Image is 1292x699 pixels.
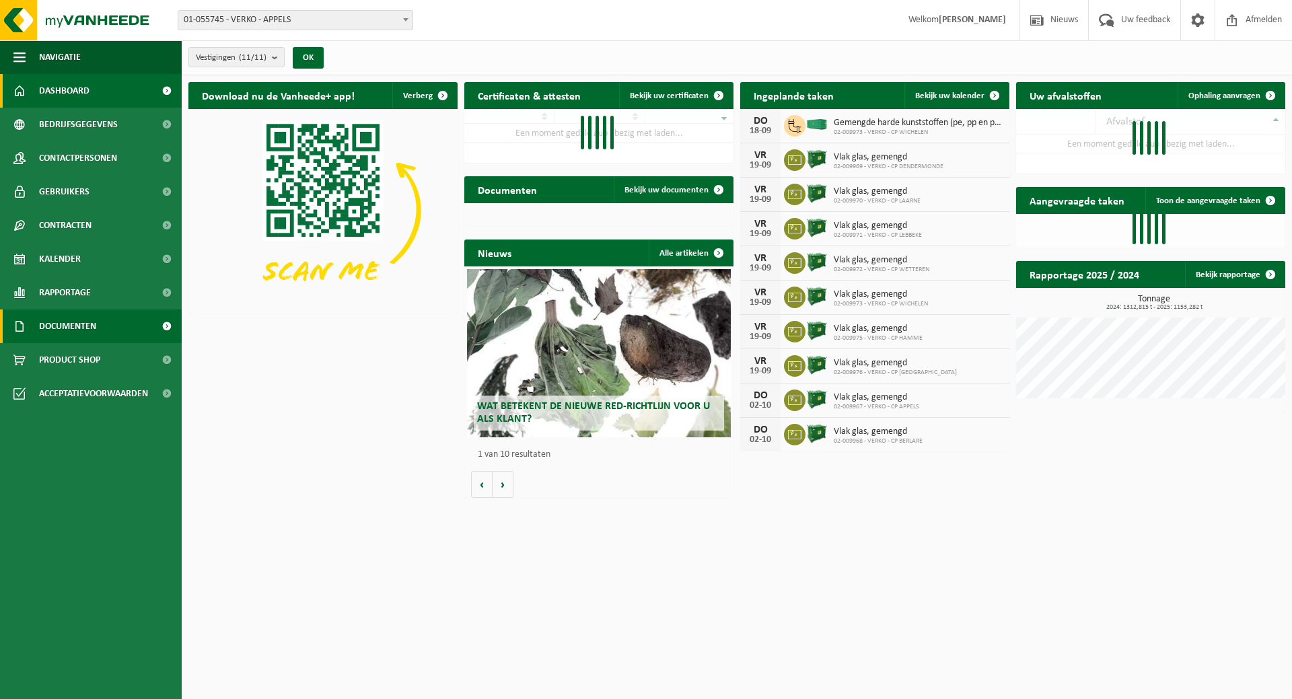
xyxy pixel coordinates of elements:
a: Ophaling aanvragen [1178,82,1284,109]
a: Bekijk uw certificaten [619,82,732,109]
span: 02-009969 - VERKO - CP DENDERMONDE [834,163,943,171]
span: Kalender [39,242,81,276]
div: DO [747,425,774,435]
span: 02-009971 - VERKO - CP LEBBEKE [834,231,922,240]
span: Gemengde harde kunststoffen (pe, pp en pvc), recycleerbaar (industrieel) [834,118,1003,128]
span: Toon de aangevraagde taken [1156,196,1260,205]
img: CR-BO-1C-1900-MET-01 [805,147,828,170]
h2: Uw afvalstoffen [1016,82,1115,108]
a: Toon de aangevraagde taken [1145,187,1284,214]
span: Product Shop [39,343,100,377]
div: VR [747,356,774,367]
span: Ophaling aanvragen [1188,91,1260,100]
a: Bekijk rapportage [1185,261,1284,288]
span: 2024: 1312,815 t - 2025: 1153,282 t [1023,304,1285,311]
span: Vlak glas, gemengd [834,427,923,437]
span: Vlak glas, gemengd [834,358,957,369]
p: 1 van 10 resultaten [478,450,727,459]
img: CR-BO-1C-1900-MET-01 [805,182,828,205]
div: 18-09 [747,126,774,136]
span: Gebruikers [39,175,89,209]
div: 19-09 [747,264,774,273]
h2: Documenten [464,176,550,203]
a: Bekijk uw documenten [614,176,732,203]
a: Bekijk uw kalender [904,82,1008,109]
span: 02-009970 - VERKO - CP LAARNE [834,197,921,205]
span: Dashboard [39,74,89,108]
div: 02-10 [747,401,774,410]
span: Vlak glas, gemengd [834,324,923,334]
h2: Nieuws [464,240,525,266]
button: Verberg [392,82,456,109]
img: CR-BO-1C-1900-MET-01 [805,216,828,239]
div: 02-10 [747,435,774,445]
span: 02-009973 - VERKO - CP WICHELEN [834,300,928,308]
div: 19-09 [747,229,774,239]
button: OK [293,47,324,69]
a: Alle artikelen [649,240,732,266]
span: Vlak glas, gemengd [834,289,928,300]
img: CR-BO-1C-1900-MET-01 [805,388,828,410]
span: Bedrijfsgegevens [39,108,118,141]
span: Vestigingen [196,48,266,68]
button: Vorige [471,471,493,498]
div: VR [747,184,774,195]
span: Vlak glas, gemengd [834,221,922,231]
h2: Ingeplande taken [740,82,847,108]
h3: Tonnage [1023,295,1285,311]
h2: Aangevraagde taken [1016,187,1138,213]
img: CR-BO-1C-1900-MET-01 [805,250,828,273]
span: Vlak glas, gemengd [834,255,929,266]
button: Vestigingen(11/11) [188,47,285,67]
span: Documenten [39,309,96,343]
h2: Certificaten & attesten [464,82,594,108]
div: VR [747,219,774,229]
img: CR-BO-1C-1900-MET-01 [805,285,828,307]
img: Download de VHEPlus App [188,109,458,311]
span: 01-055745 - VERKO - APPELS [178,11,412,30]
span: Wat betekent de nieuwe RED-richtlijn voor u als klant? [477,401,710,425]
span: 02-009967 - VERKO - CP APPELS [834,403,919,411]
span: Vlak glas, gemengd [834,152,943,163]
span: Bekijk uw kalender [915,91,984,100]
img: CR-BO-1C-1900-MET-01 [805,353,828,376]
div: VR [747,287,774,298]
div: 19-09 [747,195,774,205]
div: VR [747,253,774,264]
div: 19-09 [747,298,774,307]
div: DO [747,116,774,126]
span: Contactpersonen [39,141,117,175]
div: 19-09 [747,332,774,342]
img: HK-XC-40-GN-00 [805,118,828,131]
span: Vlak glas, gemengd [834,392,919,403]
span: 02-009968 - VERKO - CP BERLARE [834,437,923,445]
button: Volgende [493,471,513,498]
span: Acceptatievoorwaarden [39,377,148,410]
span: 02-009976 - VERKO - CP [GEOGRAPHIC_DATA] [834,369,957,377]
a: Wat betekent de nieuwe RED-richtlijn voor u als klant? [467,269,731,437]
span: 01-055745 - VERKO - APPELS [178,10,413,30]
div: 19-09 [747,367,774,376]
div: VR [747,150,774,161]
strong: [PERSON_NAME] [939,15,1006,25]
h2: Download nu de Vanheede+ app! [188,82,368,108]
div: 19-09 [747,161,774,170]
span: 02-009973 - VERKO - CP WICHELEN [834,128,1003,137]
count: (11/11) [239,53,266,62]
div: VR [747,322,774,332]
span: 02-009975 - VERKO - CP HAMME [834,334,923,342]
span: Rapportage [39,276,91,309]
span: Bekijk uw certificaten [630,91,709,100]
span: Verberg [403,91,433,100]
span: Contracten [39,209,92,242]
span: Vlak glas, gemengd [834,186,921,197]
span: Bekijk uw documenten [624,186,709,194]
h2: Rapportage 2025 / 2024 [1016,261,1153,287]
img: CR-BO-1C-1900-MET-01 [805,422,828,445]
span: 02-009972 - VERKO - CP WETTEREN [834,266,929,274]
span: Navigatie [39,40,81,74]
div: DO [747,390,774,401]
img: CR-BO-1C-1900-MET-01 [805,319,828,342]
